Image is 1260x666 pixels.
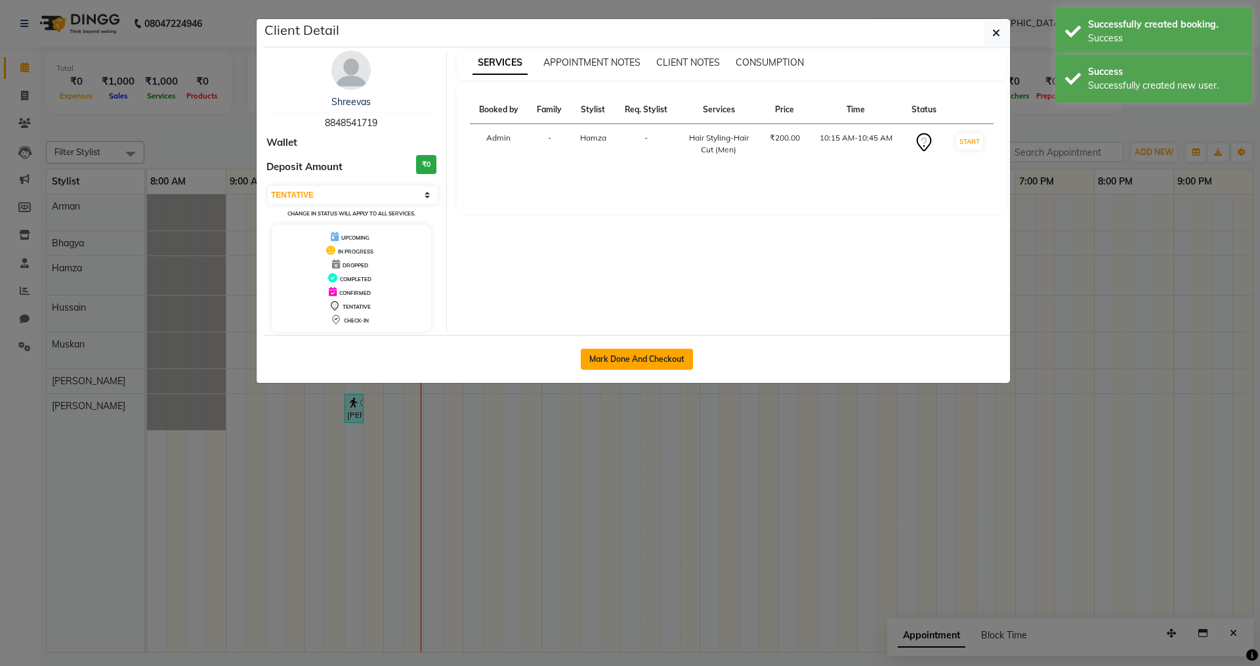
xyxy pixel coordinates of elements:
div: Successfully created new user. [1088,79,1242,93]
span: Deposit Amount [266,160,343,175]
span: UPCOMING [341,234,369,241]
h5: Client Detail [264,20,339,40]
th: Family [528,96,571,124]
button: Mark Done And Checkout [581,349,693,370]
a: Shreevas [331,96,371,108]
div: Success [1088,65,1242,79]
div: Successfully created booking. [1088,18,1242,32]
span: APPOINTMENT NOTES [543,56,640,68]
span: DROPPED [343,262,368,269]
td: - [616,124,677,164]
div: Success [1088,32,1242,45]
button: START [956,133,983,150]
td: 10:15 AM-10:45 AM [809,124,903,164]
th: Status [902,96,946,124]
th: Booked by [470,96,528,124]
h3: ₹0 [416,155,436,174]
span: CHECK-IN [344,317,369,324]
span: COMPLETED [340,276,371,282]
th: Price [761,96,809,124]
span: IN PROGRESS [338,248,373,255]
th: Services [677,96,761,124]
span: Wallet [266,135,297,150]
th: Time [809,96,903,124]
td: - [528,124,571,164]
span: CLIENT NOTES [656,56,720,68]
span: SERVICES [472,51,528,75]
span: TENTATIVE [343,303,371,310]
img: avatar [331,51,371,90]
td: Admin [470,124,528,164]
span: CONFIRMED [339,290,371,296]
small: Change in status will apply to all services. [287,210,415,217]
span: 8848541719 [325,117,377,129]
th: Stylist [571,96,616,124]
div: ₹200.00 [768,132,801,144]
th: Req. Stylist [616,96,677,124]
div: Hair Styling-Hair Cut (Men) [685,132,753,156]
span: Hamza [580,133,606,143]
span: CONSUMPTION [736,56,804,68]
